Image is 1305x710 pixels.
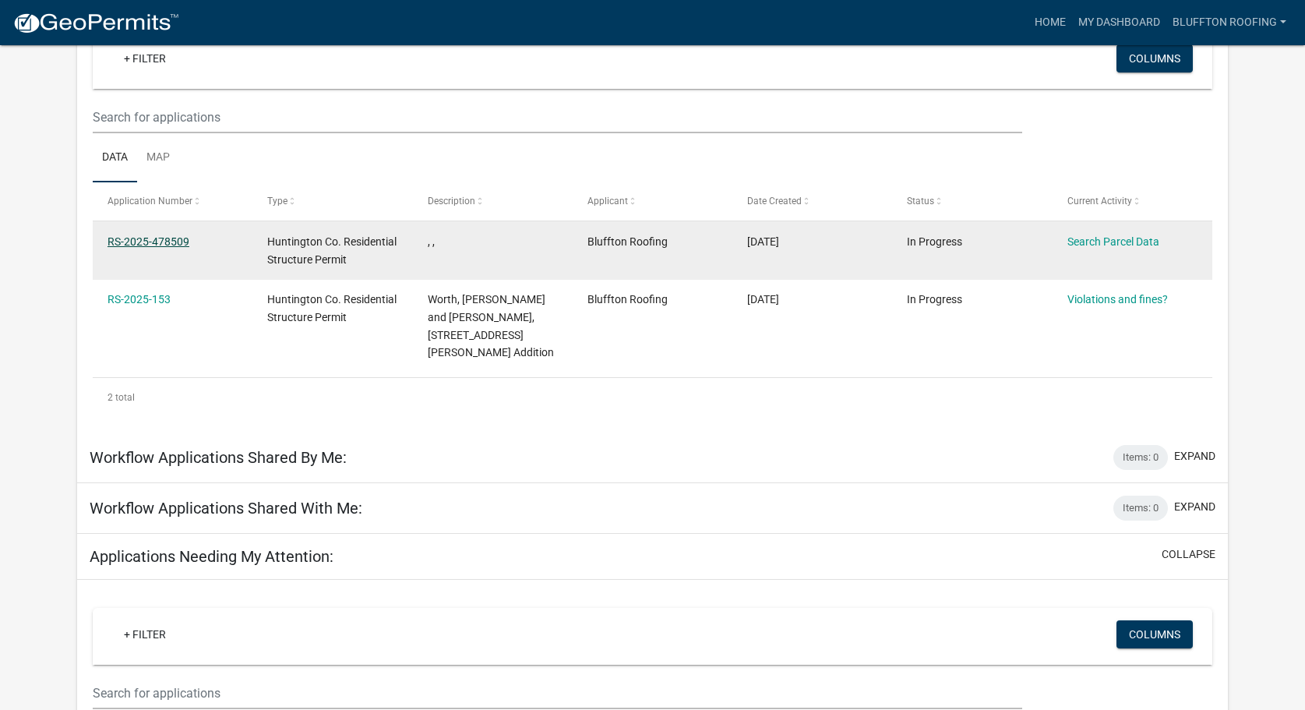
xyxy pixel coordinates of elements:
[1116,620,1193,648] button: Columns
[587,293,668,306] span: Bluffton Roofing
[93,378,1213,417] div: 2 total
[90,499,362,517] h5: Workflow Applications Shared With Me:
[428,235,435,248] span: , ,
[1113,445,1168,470] div: Items: 0
[111,44,178,72] a: + Filter
[428,293,554,359] span: Worth, James and Stacey, 395 W Morse St, Dwelling Addition
[108,235,189,248] a: RS-2025-478509
[587,235,668,248] span: Bluffton Roofing
[747,293,779,306] span: 09/08/2025
[907,235,962,248] span: In Progress
[732,182,892,220] datatable-header-cell: Date Created
[77,4,1229,433] div: collapse
[1113,496,1168,521] div: Items: 0
[573,182,732,220] datatable-header-cell: Applicant
[137,133,179,183] a: Map
[412,182,572,220] datatable-header-cell: Description
[90,448,347,467] h5: Workflow Applications Shared By Me:
[1028,8,1072,37] a: Home
[907,196,934,207] span: Status
[90,547,333,566] h5: Applications Needing My Attention:
[747,196,802,207] span: Date Created
[1067,293,1168,306] a: Violations and fines?
[111,620,178,648] a: + Filter
[1052,182,1212,220] datatable-header-cell: Current Activity
[1067,196,1132,207] span: Current Activity
[108,196,192,207] span: Application Number
[93,677,1022,709] input: Search for applications
[1116,44,1193,72] button: Columns
[1174,499,1215,515] button: expand
[1162,546,1215,563] button: collapse
[93,101,1022,133] input: Search for applications
[267,293,397,323] span: Huntington Co. Residential Structure Permit
[108,293,171,306] a: RS-2025-153
[93,182,252,220] datatable-header-cell: Application Number
[1174,448,1215,465] button: expand
[428,196,475,207] span: Description
[747,235,779,248] span: 09/15/2025
[252,182,412,220] datatable-header-cell: Type
[267,196,287,207] span: Type
[587,196,628,207] span: Applicant
[1072,8,1166,37] a: My Dashboard
[1067,235,1159,248] a: Search Parcel Data
[907,293,962,306] span: In Progress
[892,182,1052,220] datatable-header-cell: Status
[1166,8,1293,37] a: Bluffton Roofing
[93,133,137,183] a: Data
[267,235,397,266] span: Huntington Co. Residential Structure Permit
